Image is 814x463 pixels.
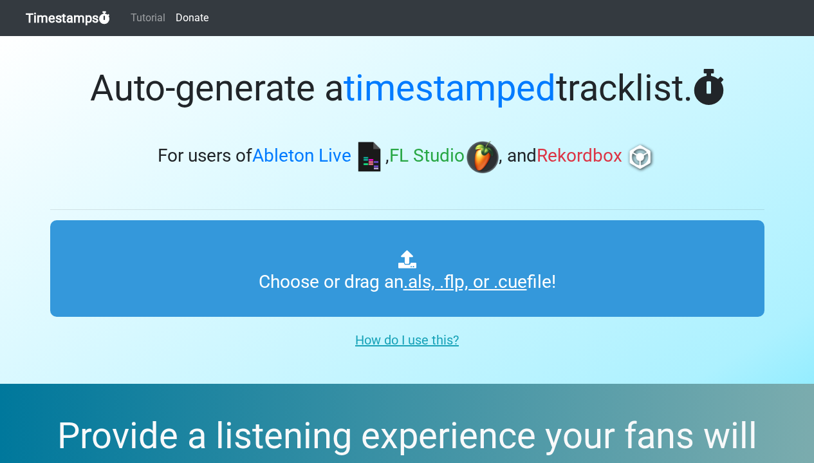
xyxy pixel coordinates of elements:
[171,5,214,31] a: Donate
[624,141,656,173] img: rb.png
[537,146,622,167] span: Rekordbox
[467,141,499,173] img: fl.png
[353,141,385,173] img: ableton.png
[50,67,764,110] h1: Auto-generate a tracklist.
[50,141,764,173] h3: For users of , , and
[252,146,351,167] span: Ableton Live
[344,67,556,109] span: timestamped
[26,5,110,31] a: Timestamps
[389,146,465,167] span: FL Studio
[125,5,171,31] a: Tutorial
[355,332,459,348] u: How do I use this?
